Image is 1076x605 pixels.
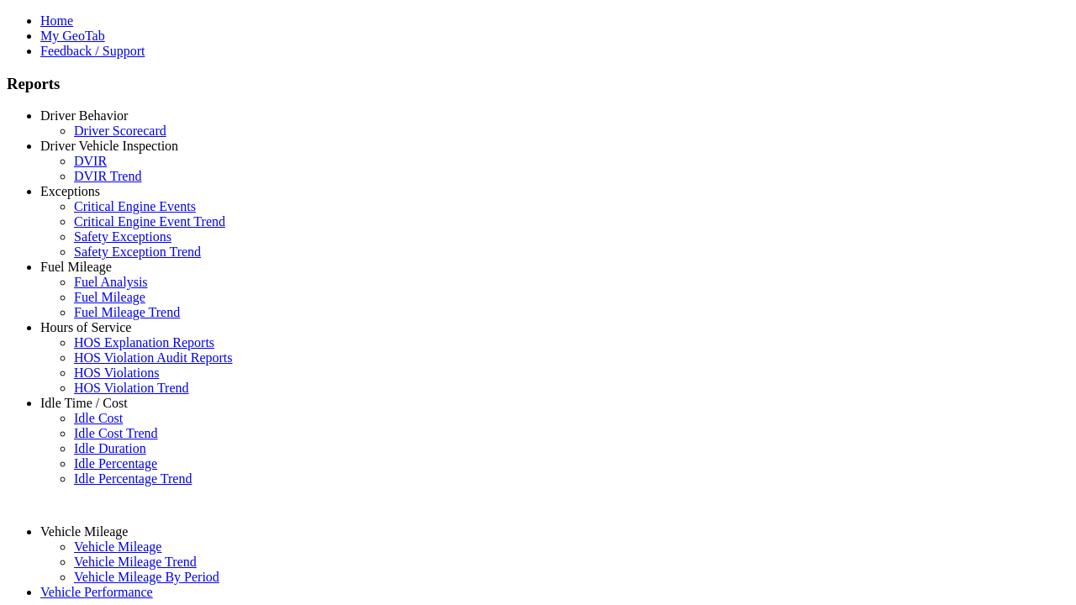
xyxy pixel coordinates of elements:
[40,108,128,123] a: Driver Behavior
[40,524,128,539] a: Vehicle Mileage
[74,441,146,455] a: Idle Duration
[74,290,145,304] a: Fuel Mileage
[74,426,158,440] a: Idle Cost Trend
[74,411,123,425] a: Idle Cost
[74,229,171,244] a: Safety Exceptions
[40,29,105,43] a: My GeoTab
[74,124,166,138] a: Driver Scorecard
[40,396,128,410] a: Idle Time / Cost
[74,335,214,350] a: HOS Explanation Reports
[74,350,233,365] a: HOS Violation Audit Reports
[40,139,178,153] a: Driver Vehicle Inspection
[40,184,100,198] a: Exceptions
[74,305,180,319] a: Fuel Mileage Trend
[74,366,159,380] a: HOS Violations
[74,169,141,183] a: DVIR Trend
[74,199,196,213] a: Critical Engine Events
[74,456,157,471] a: Idle Percentage
[74,245,201,259] a: Safety Exception Trend
[40,260,112,274] a: Fuel Mileage
[74,154,107,168] a: DVIR
[74,539,161,554] a: Vehicle Mileage
[74,214,225,229] a: Critical Engine Event Trend
[40,320,131,334] a: Hours of Service
[40,44,145,58] a: Feedback / Support
[74,555,197,569] a: Vehicle Mileage Trend
[74,471,192,486] a: Idle Percentage Trend
[40,585,153,599] a: Vehicle Performance
[74,275,148,289] a: Fuel Analysis
[74,570,219,584] a: Vehicle Mileage By Period
[40,13,73,28] a: Home
[7,75,1069,93] h3: Reports
[74,381,189,395] a: HOS Violation Trend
